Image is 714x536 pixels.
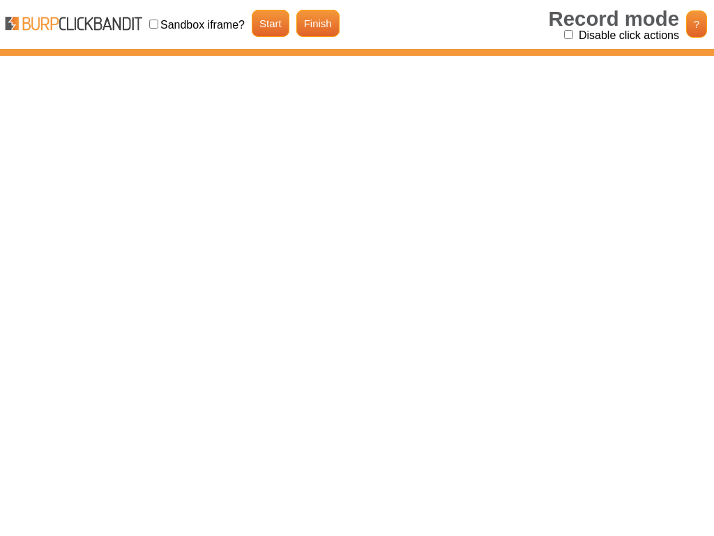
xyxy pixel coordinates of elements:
[3,15,143,31] img: njHnKJCwAAAABJRU5ErkJggg==
[252,10,289,37] a: Start
[579,29,679,41] label: Disable click actions
[686,10,707,38] a: ?
[296,10,340,37] a: Finish
[160,19,245,31] label: Sandbox iframe?
[549,7,679,31] h1: Record mode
